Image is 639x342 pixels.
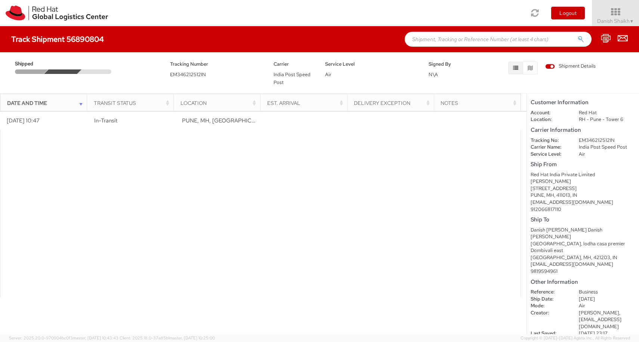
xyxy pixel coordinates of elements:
[521,335,630,341] span: Copyright © [DATE]-[DATE] Agistix Inc., All Rights Reserved
[531,240,635,254] div: [GEOGRAPHIC_DATA], lodha casa premier Dombivali east
[7,99,85,107] div: Date and Time
[531,199,635,206] div: [EMAIL_ADDRESS][DOMAIN_NAME]
[525,310,573,317] dt: Creator:
[531,227,635,240] div: Danish [PERSON_NAME] Danish [PERSON_NAME]
[182,117,269,124] span: PUNE, MH, IN
[531,206,635,213] div: 912066817110
[9,335,118,341] span: Server: 2025.20.0-970904bc0f3
[531,217,635,223] h5: Ship To
[531,161,635,168] h5: Ship From
[525,296,573,303] dt: Ship Date:
[170,62,262,67] h5: Tracking Number
[531,99,635,106] h5: Customer Information
[525,289,573,296] dt: Reference:
[441,99,518,107] div: Notes
[94,117,118,124] span: In-Transit
[405,32,592,47] input: Shipment, Tracking or Reference Number (at least 4 chars)
[429,71,438,78] span: N\A
[525,151,573,158] dt: Service Level:
[170,71,206,78] span: EM346212512IN
[180,99,258,107] div: Location
[15,60,47,68] span: Shipped
[525,137,573,144] dt: Tracking No:
[597,18,634,24] span: Danish Shaikh
[274,71,311,85] span: India Post Speed Post
[551,7,585,19] button: Logout
[531,268,635,275] div: 9819594961
[630,18,634,24] span: ▼
[274,62,314,67] h5: Carrier
[525,109,573,116] dt: Account:
[525,116,573,123] dt: Location:
[531,185,635,192] div: [STREET_ADDRESS]
[525,144,573,151] dt: Carrier Name:
[531,254,635,261] div: [GEOGRAPHIC_DATA], MH, 421203, IN
[94,99,172,107] div: Transit Status
[267,99,345,107] div: Est. Arrival
[531,171,635,185] div: Red Hat India Private Limited [PERSON_NAME]
[579,310,620,316] span: [PERSON_NAME],
[531,192,635,199] div: PUNE, MH, 411013, IN
[325,71,331,78] span: Air
[325,62,417,67] h5: Service Level
[11,35,104,43] h4: Track Shipment 56890804
[531,279,635,285] h5: Other Information
[531,261,635,268] div: [EMAIL_ADDRESS][DOMAIN_NAME]
[120,335,215,341] span: Client: 2025.18.0-37e85b1
[525,302,573,310] dt: Mode:
[531,127,635,133] h5: Carrier Information
[545,63,596,70] span: Shipment Details
[6,6,108,21] img: rh-logistics-00dfa346123c4ec078e1.svg
[545,63,596,71] label: Shipment Details
[169,335,215,341] span: master, [DATE] 10:25:00
[525,330,573,337] dt: Last Saved:
[354,99,432,107] div: Delivery Exception
[73,335,118,341] span: master, [DATE] 10:43:43
[429,62,469,67] h5: Signed By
